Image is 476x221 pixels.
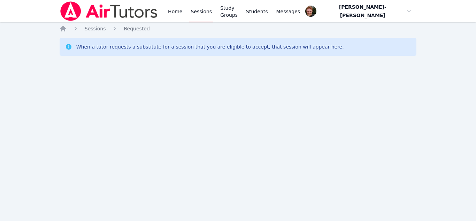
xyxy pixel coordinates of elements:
[60,25,417,32] nav: Breadcrumb
[60,1,158,21] img: Air Tutors
[85,25,106,32] a: Sessions
[276,8,300,15] span: Messages
[85,26,106,31] span: Sessions
[76,43,344,50] div: When a tutor requests a substitute for a session that you are eligible to accept, that session wi...
[124,25,149,32] a: Requested
[124,26,149,31] span: Requested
